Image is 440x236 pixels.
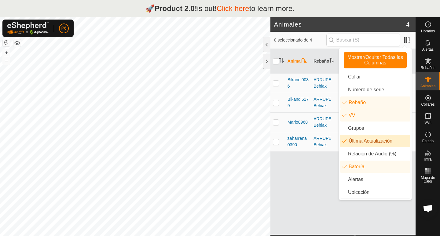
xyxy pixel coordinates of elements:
[288,119,308,125] span: Mario8968
[340,122,410,134] li: common.btn.groups
[313,96,335,109] div: ARRUPE Behiak
[419,199,437,218] div: Chat abierto
[274,37,326,43] span: 0 seleccionado de 4
[340,71,410,83] li: neckband.label.title
[3,39,10,46] button: Restablecer Mapa
[155,4,197,13] strong: Product 2.0!
[420,66,435,70] span: Rebaños
[346,55,404,66] span: Mostrar/Ocultar Todas las Columnas
[217,4,249,13] a: Click here
[422,139,434,143] span: Estado
[311,49,337,74] th: Rebaño
[337,49,363,74] th: VV
[3,49,10,56] button: +
[279,59,284,64] p-sorticon: Activar para ordenar
[424,121,431,125] span: VVs
[329,59,334,64] p-sorticon: Activar para ordenar
[288,77,309,89] span: Bikandi0036
[326,34,400,46] input: Buscar (S)
[13,39,21,47] button: Capas del Mapa
[313,116,335,129] div: ARRUPE Behiak
[7,22,49,34] img: Logo Gallagher
[340,186,410,198] li: common.label.location
[340,161,410,173] li: neckband.label.battery
[421,29,435,33] span: Horarios
[313,135,335,148] div: ARRUPE Behiak
[420,84,435,88] span: Animales
[424,158,431,161] span: Infra
[340,84,410,96] li: neckband.label.serialNumber
[274,21,406,28] h2: Animales
[340,148,410,160] li: enum.columnList.audioRatio
[285,49,311,74] th: Animal
[3,57,10,64] button: –
[340,109,410,122] li: vp.label.vp
[313,77,335,89] div: ARRUPE Behiak
[417,176,438,183] span: Mapa de Calor
[288,135,309,148] span: zaharrena0390
[61,25,66,31] span: P6
[340,135,410,147] li: enum.columnList.lastUpdated
[340,96,410,109] li: mob.label.mob
[406,20,409,29] span: 4
[302,59,307,64] p-sorticon: Activar para ordenar
[145,3,295,14] p: 🚀 is out! to learn more.
[344,52,407,68] button: Mostrar/Ocultar Todas las Columnas
[288,96,309,109] span: Bikandi5179
[340,173,410,186] li: animal.label.alerts
[421,103,435,106] span: Collares
[422,48,434,51] span: Alertas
